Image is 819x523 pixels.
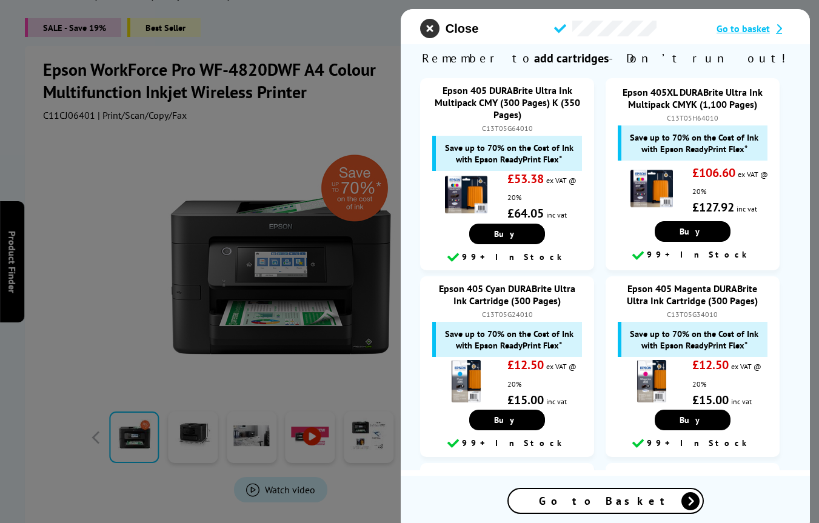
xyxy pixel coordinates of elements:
span: Go to basket [717,22,770,35]
span: Go to Basket [538,494,672,508]
div: 99+ In Stock [426,436,588,451]
a: Epson 405 Yellow DURABrite Ultra Ink Cartridge (300 Pages) [435,469,579,493]
div: 99+ In Stock [611,436,773,451]
span: Save up to 70% on the Cost of Ink with Epson ReadyPrint Flex* [627,328,761,351]
span: inc vat [546,210,566,219]
span: Save up to 70% on the Cost of Ink with Epson ReadyPrint Flex* [442,142,576,165]
span: inc vat [737,204,757,213]
span: inc vat [731,397,752,406]
div: 99+ In Stock [426,250,588,265]
div: C13T05G24010 [432,310,582,319]
span: Save up to 70% on the Cost of Ink with Epson ReadyPrint Flex* [627,132,761,155]
span: Remember to - Don’t run out! [401,44,811,72]
div: C13T05G64010 [432,124,582,133]
div: C13T05G34010 [617,310,767,319]
span: ex VAT @ 20% [507,362,576,388]
a: Go to basket [717,22,791,35]
span: Buy [679,226,705,237]
div: 99+ In Stock [611,248,773,262]
b: add cartridges [533,50,608,66]
span: Buy [494,228,520,239]
strong: £64.05 [507,205,543,221]
a: Epson 405XL DURABrite Ultra Ink Multipack CMYK (1,100 Pages) [622,86,762,110]
strong: £53.38 [507,171,543,187]
div: C13T05H64010 [617,113,767,122]
span: ex VAT @ 20% [692,362,761,388]
span: Buy [494,415,520,425]
a: Epson 405 DURABrite Ultra Ink Multipack CMY (300 Pages) K (350 Pages) [434,84,580,121]
img: Epson 405 DURABrite Ultra Ink Multipack CMY (300 Pages) K (350 Pages) [445,173,487,216]
strong: £12.50 [692,357,729,373]
a: Epson 405 Magenta DURABrite Ultra Ink Cartridge (300 Pages) [627,282,758,307]
strong: £106.60 [692,165,735,181]
span: Save up to 70% on the Cost of Ink with Epson ReadyPrint Flex* [442,328,576,351]
span: inc vat [546,397,566,406]
img: Epson 405 Magenta DURABrite Ultra Ink Cartridge (300 Pages) [630,360,673,402]
a: Go to Basket [507,488,703,514]
img: Epson 405XL DURABrite Ultra Ink Multipack CMYK (1,100 Pages) [630,167,673,210]
strong: £15.00 [692,392,729,408]
img: Epson 405 Cyan DURABrite Ultra Ink Cartridge (300 Pages) [445,360,487,402]
button: close modal [420,19,478,38]
a: Epson 405 Cyan DURABrite Ultra Ink Cartridge (300 Pages) [439,282,575,307]
a: Epson 405 Black DURABrite Ultra Ink Cartridge (350 Pages) [623,469,761,493]
strong: £12.50 [507,357,543,373]
strong: £127.92 [692,199,734,215]
span: Buy [679,415,705,425]
strong: £15.00 [507,392,543,408]
span: Close [446,22,478,36]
